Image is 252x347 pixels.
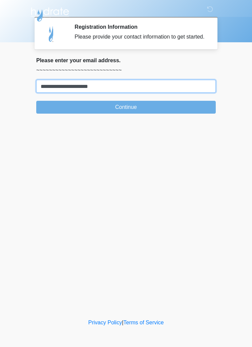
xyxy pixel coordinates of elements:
[36,57,216,64] h2: Please enter your email address.
[36,66,216,74] p: ~~~~~~~~~~~~~~~~~~~~~~~~~~~
[41,24,62,44] img: Agent Avatar
[122,320,123,325] a: |
[29,5,70,22] img: Hydrate IV Bar - Chandler Logo
[36,101,216,114] button: Continue
[123,320,164,325] a: Terms of Service
[88,320,122,325] a: Privacy Policy
[75,33,206,41] div: Please provide your contact information to get started.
